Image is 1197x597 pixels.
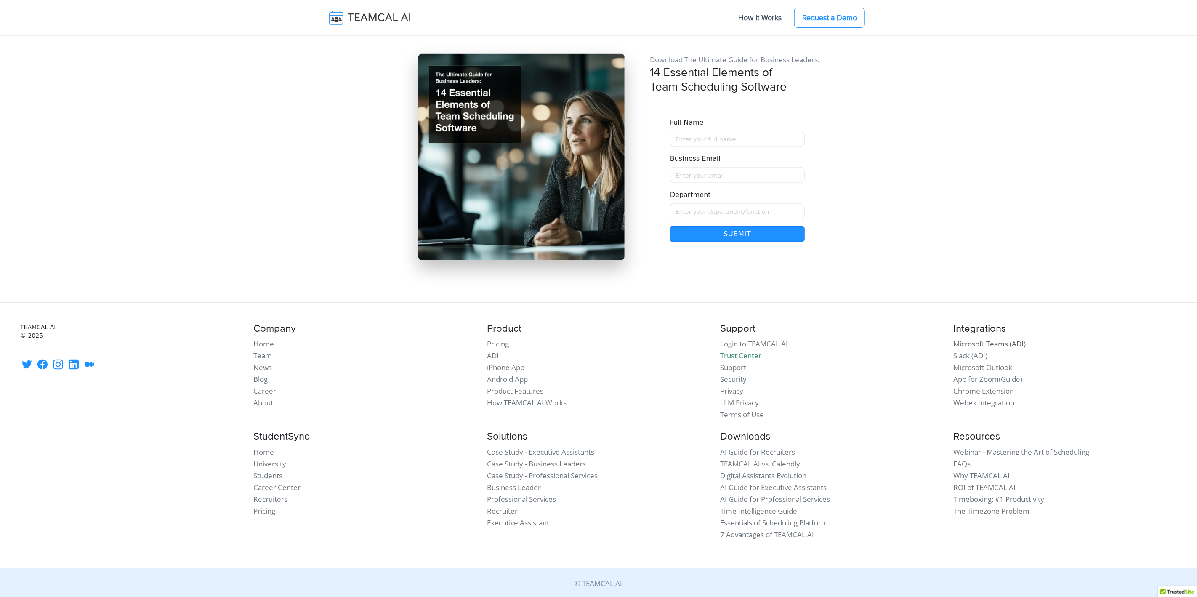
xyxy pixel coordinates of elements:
h4: StudentSync [253,431,476,443]
a: Slack (ADI) [954,351,988,361]
p: © TEAMCAL AI [326,578,871,590]
a: Case Study - Executive Assistants [487,448,594,457]
input: Enter your email [670,167,805,183]
small: TEAMCAL AI © 2025 [20,323,243,341]
a: Pricing [487,339,509,349]
h4: Resources [954,431,1177,443]
a: AI Guide for Recruiters [720,448,795,457]
a: Security [720,375,747,384]
a: AI Guide for Executive Assistants [720,483,827,493]
a: Career Center [253,483,301,493]
a: Career [253,386,276,396]
a: Webinar - Mastering the Art of Scheduling [954,448,1090,457]
a: Home [253,339,274,349]
h4: Integrations [954,323,1177,335]
a: Blog [253,375,268,384]
a: Microsoft Teams (ADI) [954,339,1026,349]
h4: Company [253,323,476,335]
a: Android App [487,375,528,384]
a: Time Intelligence Guide [720,506,797,516]
a: Request a Demo [794,8,865,28]
a: Chrome Extension [954,386,1014,396]
a: Executive Assistant [487,518,549,528]
a: AI Guide for Professional Services [720,495,830,504]
a: Business Leader [487,483,541,493]
a: LLM Privacy [720,398,759,408]
a: Essentials of Scheduling Platform [720,518,828,528]
a: About [253,398,273,408]
h4: Downloads [720,431,943,443]
a: University [253,459,286,469]
a: ROI of TEAMCAL AI [954,483,1016,493]
h4: Support [720,323,943,335]
a: Microsoft Outlook [954,363,1013,373]
p: Download The Ultimate Guide for Business Leaders: [650,54,825,66]
a: Case Study - Professional Services [487,471,598,481]
a: How It Works [730,9,790,27]
h4: Product [487,323,710,335]
label: Department [670,190,711,200]
a: ADI [487,351,499,361]
input: Name must only contain letters and spaces [670,131,805,147]
a: The Timezone Problem [954,506,1030,516]
a: Digital Assistants Evolution [720,471,806,481]
h3: 14 Essential Elements of Team Scheduling Software [650,66,825,114]
a: Product Features [487,386,543,396]
a: Privacy [720,386,743,396]
a: How TEAMCAL AI Works [487,398,567,408]
li: ( ) [954,374,1177,386]
input: Enter your department/function [670,203,805,219]
a: Webex Integration [954,398,1015,408]
h4: Solutions [487,431,710,443]
label: Full Name [670,117,704,128]
button: Submit [670,226,805,242]
a: Login to TEAMCAL AI [720,339,788,349]
a: Home [253,448,274,457]
a: Case Study - Business Leaders [487,459,586,469]
a: Guide [1001,375,1021,384]
img: pic [418,54,625,260]
a: iPhone App [487,363,524,373]
a: Students [253,471,282,481]
a: Recruiter [487,506,518,516]
a: Terms of Use [720,410,764,420]
a: Recruiters [253,495,287,504]
a: 7 Advantages of TEAMCAL AI [720,530,814,540]
a: Team [253,351,272,361]
a: Support [720,363,746,373]
a: TEAMCAL AI vs. Calendly [720,459,800,469]
a: App for Zoom [954,375,999,384]
a: Professional Services [487,495,556,504]
a: News [253,363,272,373]
a: FAQs [954,459,971,469]
label: Business Email [670,154,721,164]
a: Trust Center [720,351,761,361]
a: Timeboxing: #1 Productivity [954,495,1045,504]
a: Why TEAMCAL AI [954,471,1010,481]
a: Pricing [253,506,275,516]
